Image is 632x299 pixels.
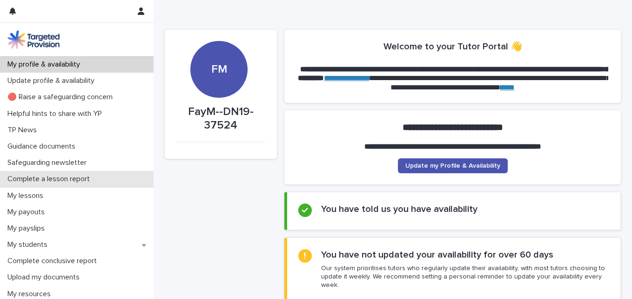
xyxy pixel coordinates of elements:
p: Our system prioritises tutors who regularly update their availability, with most tutors choosing ... [321,264,609,290]
p: My lessons [4,191,51,200]
h2: Welcome to your Tutor Portal 👋 [383,41,522,52]
span: Update my Profile & Availability [405,163,500,169]
p: Update profile & availability [4,76,102,85]
p: My profile & availability [4,60,87,69]
img: M5nRWzHhSzIhMunXDL62 [7,30,60,49]
p: Complete a lesson report [4,175,97,183]
p: Helpful hints to share with YP [4,109,109,118]
h2: You have told us you have availability [321,204,477,215]
p: My payslips [4,224,52,233]
p: FayM--DN19-37524 [176,105,266,132]
div: FM [190,6,247,76]
p: My payouts [4,208,52,217]
p: My students [4,240,55,249]
p: Complete conclusive report [4,257,104,265]
p: TP News [4,126,44,135]
p: Upload my documents [4,273,87,282]
p: Safeguarding newsletter [4,158,94,167]
h2: You have not updated your availability for over 60 days [321,249,553,260]
p: Guidance documents [4,142,83,151]
p: 🔴 Raise a safeguarding concern [4,93,120,102]
a: Update my Profile & Availability [398,158,508,173]
p: My resources [4,290,58,299]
